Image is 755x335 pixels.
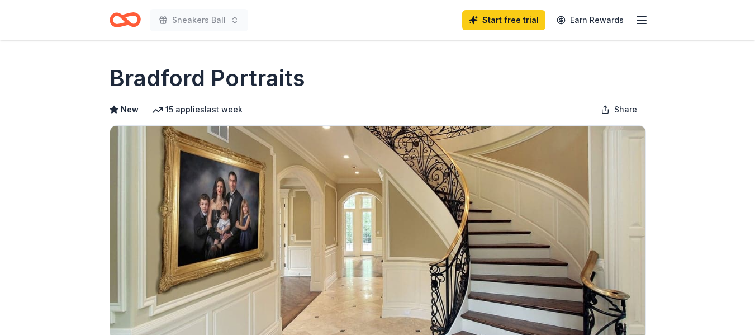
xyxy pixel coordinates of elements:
button: Share [592,98,646,121]
span: New [121,103,139,116]
h1: Bradford Portraits [110,63,305,94]
a: Home [110,7,141,33]
a: Start free trial [462,10,545,30]
div: 15 applies last week [152,103,243,116]
button: Sneakers Ball [150,9,248,31]
span: Share [614,103,637,116]
a: Earn Rewards [550,10,630,30]
span: Sneakers Ball [172,13,226,27]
